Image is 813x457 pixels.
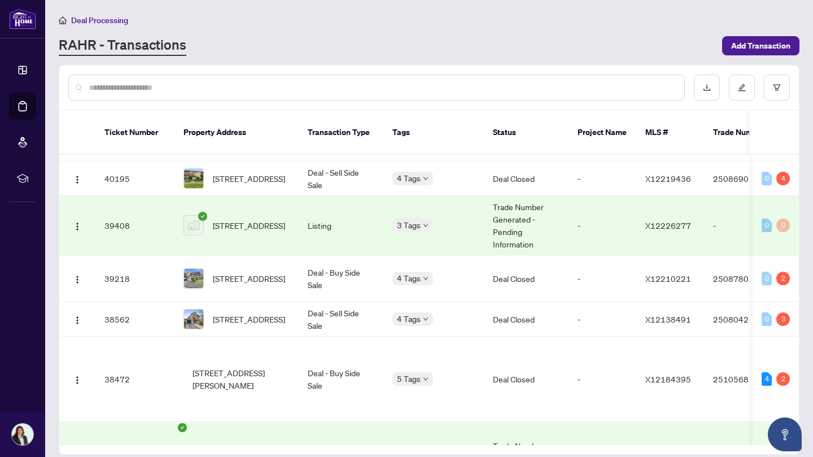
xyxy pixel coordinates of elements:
[95,337,174,422] td: 38472
[569,255,636,302] td: -
[184,310,203,329] img: thumbnail-img
[484,162,569,196] td: Deal Closed
[569,302,636,337] td: -
[299,196,383,255] td: Listing
[73,316,82,325] img: Logo
[762,312,772,326] div: 0
[645,220,691,230] span: X12226277
[776,272,790,285] div: 2
[776,312,790,326] div: 3
[184,169,203,188] img: thumbnail-img
[704,196,783,255] td: -
[68,269,86,288] button: Logo
[776,372,790,386] div: 2
[764,75,790,101] button: filter
[193,367,290,391] span: [STREET_ADDRESS][PERSON_NAME]
[569,337,636,422] td: -
[773,84,781,92] span: filter
[768,417,802,451] button: Open asap
[738,84,746,92] span: edit
[645,273,691,284] span: X12210221
[95,162,174,196] td: 40195
[423,176,429,181] span: down
[299,302,383,337] td: Deal - Sell Side Sale
[484,196,569,255] td: Trade Number Generated - Pending Information
[762,272,772,285] div: 0
[397,172,421,185] span: 4 Tags
[731,37,790,55] span: Add Transaction
[68,216,86,234] button: Logo
[484,111,569,155] th: Status
[95,302,174,337] td: 38562
[704,337,783,422] td: 2510568
[569,196,636,255] td: -
[722,36,799,55] button: Add Transaction
[776,172,790,185] div: 4
[383,111,484,155] th: Tags
[704,111,783,155] th: Trade Number
[68,310,86,328] button: Logo
[776,219,790,232] div: 0
[397,219,421,232] span: 3 Tags
[184,269,203,288] img: thumbnail-img
[59,36,186,56] a: RAHR - Transactions
[423,376,429,382] span: down
[704,302,783,337] td: 2508042
[397,372,421,385] span: 5 Tags
[299,111,383,155] th: Transaction Type
[184,216,203,235] img: thumbnail-img
[704,162,783,196] td: 2508690
[68,169,86,188] button: Logo
[762,172,772,185] div: 0
[299,162,383,196] td: Deal - Sell Side Sale
[694,75,720,101] button: download
[213,272,285,285] span: [STREET_ADDRESS]
[299,255,383,302] td: Deal - Buy Side Sale
[423,316,429,322] span: down
[729,75,755,101] button: edit
[95,255,174,302] td: 39218
[73,222,82,231] img: Logo
[198,212,207,221] span: check-circle
[68,370,86,388] button: Logo
[9,8,36,29] img: logo
[423,223,429,228] span: down
[73,376,82,385] img: Logo
[484,302,569,337] td: Deal Closed
[73,275,82,284] img: Logo
[397,312,421,325] span: 4 Tags
[703,84,711,92] span: download
[762,372,772,386] div: 4
[178,423,187,432] span: check-circle
[213,219,285,232] span: [STREET_ADDRESS]
[645,374,691,384] span: X12184395
[299,337,383,422] td: Deal - Buy Side Sale
[423,276,429,281] span: down
[762,219,772,232] div: 0
[73,175,82,184] img: Logo
[569,111,636,155] th: Project Name
[645,173,691,184] span: X12219436
[636,111,704,155] th: MLS #
[213,313,285,325] span: [STREET_ADDRESS]
[213,172,285,185] span: [STREET_ADDRESS]
[569,162,636,196] td: -
[397,272,421,285] span: 4 Tags
[95,111,174,155] th: Ticket Number
[174,111,299,155] th: Property Address
[71,15,128,25] span: Deal Processing
[484,255,569,302] td: Deal Closed
[12,424,33,445] img: Profile Icon
[645,314,691,324] span: X12138491
[59,16,67,24] span: home
[484,337,569,422] td: Deal Closed
[95,196,174,255] td: 39408
[704,255,783,302] td: 2508780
